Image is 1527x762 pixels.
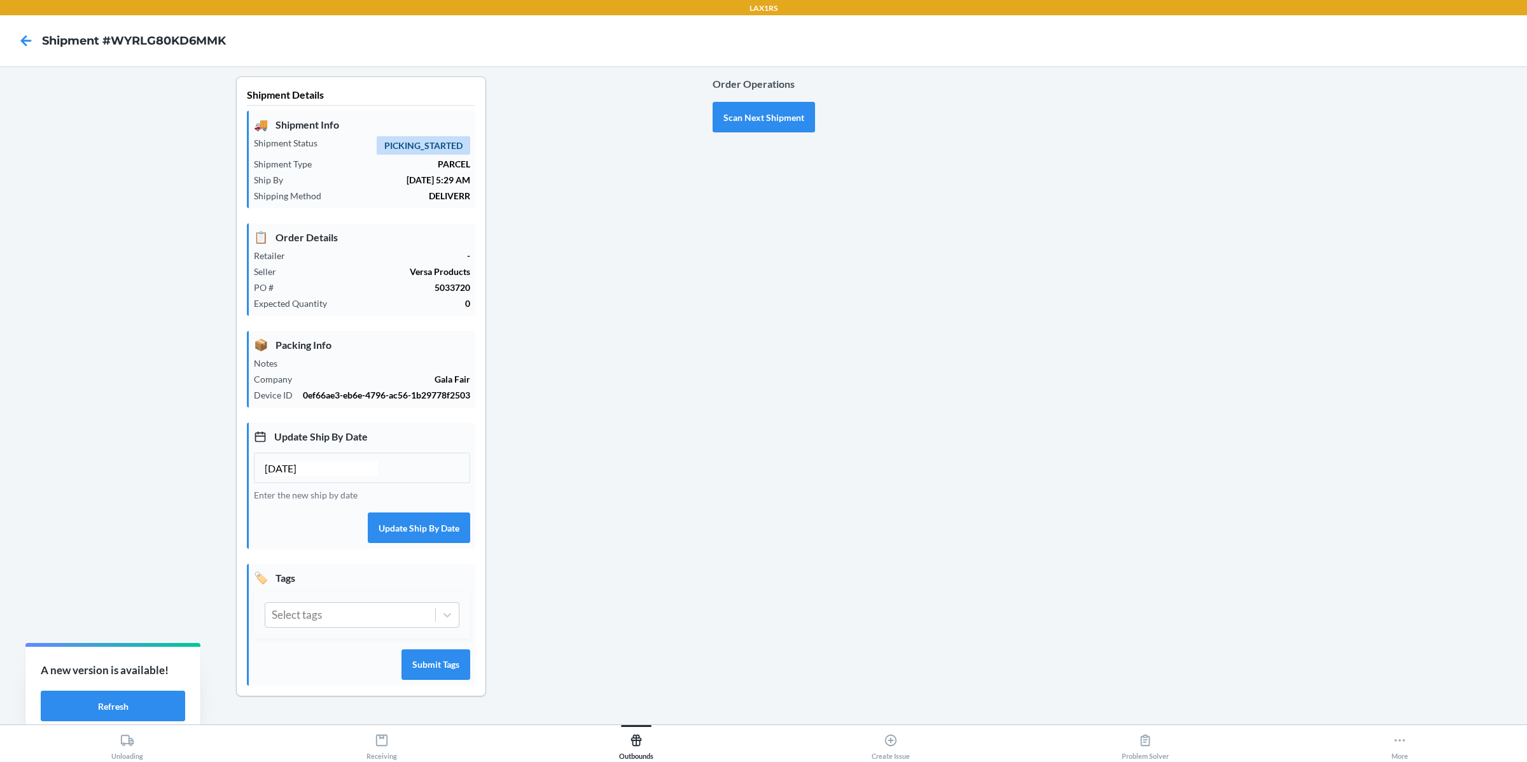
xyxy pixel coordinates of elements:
[322,157,470,171] p: PARCEL
[713,102,815,132] button: Scan Next Shipment
[295,249,470,262] p: -
[1391,728,1408,760] div: More
[1272,725,1527,760] button: More
[254,297,337,310] p: Expected Quantity
[254,336,470,353] p: Packing Info
[377,136,470,155] span: PICKING_STARTED
[254,569,470,586] p: Tags
[872,728,910,760] div: Create Issue
[247,87,475,106] p: Shipment Details
[254,157,322,171] p: Shipment Type
[254,372,302,386] p: Company
[303,388,470,402] p: 0ef66ae3-eb6e-4796-ac56-1b29778f2503
[619,728,653,760] div: Outbounds
[254,388,303,402] p: Device ID
[41,691,185,721] button: Refresh
[763,725,1018,760] button: Create Issue
[254,725,509,760] button: Receiving
[293,173,470,187] p: [DATE] 5:29 AM
[368,512,470,543] button: Update Ship By Date
[401,649,470,680] button: Submit Tags
[272,607,322,623] div: Select tags
[111,728,143,760] div: Unloading
[254,249,295,262] p: Retailer
[509,725,763,760] button: Outbounds
[254,488,470,502] p: Enter the new ship by date
[254,136,328,150] p: Shipment Status
[337,297,470,310] p: 0
[265,461,378,476] input: MM/DD/YYYY
[254,116,268,133] span: 🚚
[254,428,470,445] p: Update Ship By Date
[254,116,470,133] p: Shipment Info
[254,265,286,278] p: Seller
[331,189,470,202] p: DELIVERR
[713,76,815,92] p: Order Operations
[254,229,268,246] span: 📋
[42,32,226,49] h4: Shipment #WYRLG80KD6MMK
[284,281,470,294] p: 5033720
[254,336,268,353] span: 📦
[750,3,777,14] p: LAX1RS
[286,265,470,278] p: Versa Products
[254,281,284,294] p: PO #
[302,372,470,386] p: Gala Fair
[254,569,268,586] span: 🏷️
[366,728,397,760] div: Receiving
[254,189,331,202] p: Shipping Method
[254,229,470,246] p: Order Details
[41,662,185,679] p: A new version is available!
[254,356,288,370] p: Notes
[254,173,293,187] p: Ship By
[1122,728,1169,760] div: Problem Solver
[1018,725,1272,760] button: Problem Solver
